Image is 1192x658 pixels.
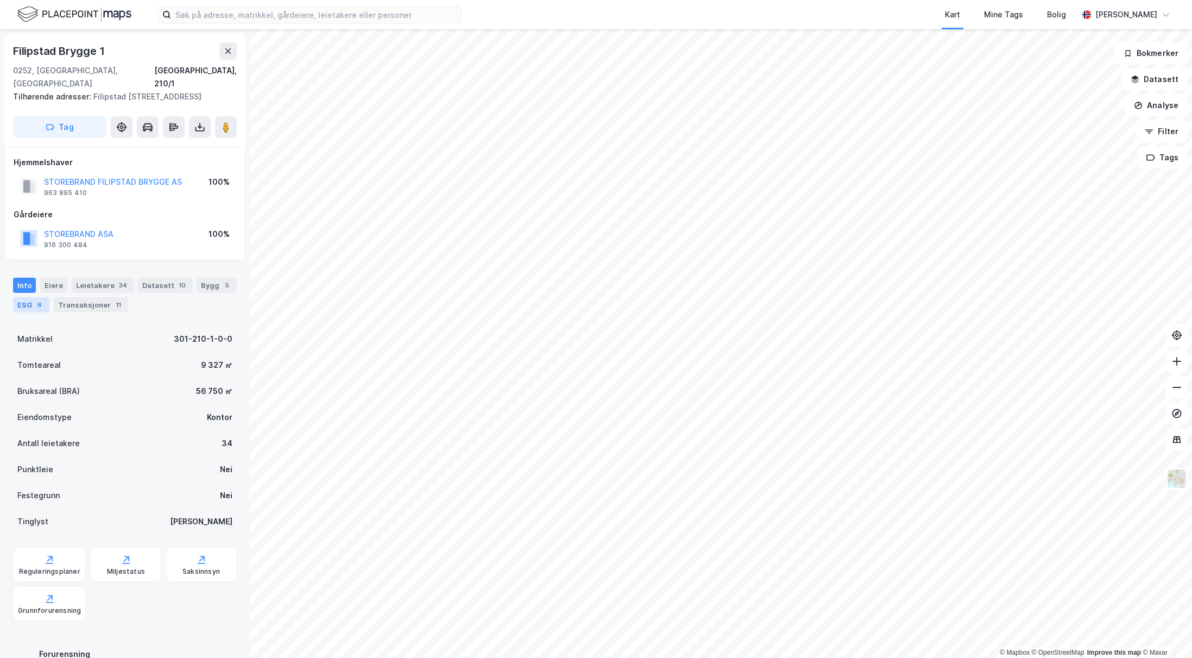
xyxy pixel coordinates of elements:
[1138,606,1192,658] div: Kontrollprogram for chat
[209,228,230,241] div: 100%
[17,385,80,398] div: Bruksareal (BRA)
[17,437,80,450] div: Antall leietakere
[1114,42,1188,64] button: Bokmerker
[113,299,124,310] div: 11
[1125,95,1188,116] button: Analyse
[1121,68,1188,90] button: Datasett
[182,567,220,576] div: Saksinnsyn
[138,278,192,293] div: Datasett
[13,116,106,138] button: Tag
[18,606,81,615] div: Grunnforurensning
[1087,649,1141,656] a: Improve this map
[44,189,87,197] div: 963 895 410
[17,333,53,346] div: Matrikkel
[17,359,61,372] div: Tomteareal
[17,411,72,424] div: Eiendomstype
[13,297,49,312] div: ESG
[207,411,232,424] div: Kontor
[1137,147,1188,168] button: Tags
[984,8,1023,21] div: Mine Tags
[201,359,232,372] div: 9 327 ㎡
[17,515,48,528] div: Tinglyst
[13,92,93,101] span: Tilhørende adresser:
[1166,468,1187,489] img: Z
[117,280,129,291] div: 34
[1138,606,1192,658] iframe: Chat Widget
[17,489,60,502] div: Festegrunn
[44,241,87,249] div: 916 300 484
[14,156,236,169] div: Hjemmelshaver
[13,278,36,293] div: Info
[13,64,154,90] div: 0252, [GEOGRAPHIC_DATA], [GEOGRAPHIC_DATA]
[17,5,131,24] img: logo.f888ab2527a4732fd821a326f86c7f29.svg
[1000,649,1030,656] a: Mapbox
[220,463,232,476] div: Nei
[176,280,188,291] div: 10
[1095,8,1157,21] div: [PERSON_NAME]
[13,42,106,60] div: Filipstad Brygge 1
[945,8,960,21] div: Kart
[1047,8,1066,21] div: Bolig
[196,385,232,398] div: 56 750 ㎡
[209,176,230,189] div: 100%
[171,7,461,23] input: Søk på adresse, matrikkel, gårdeiere, leietakere eller personer
[220,489,232,502] div: Nei
[1136,121,1188,142] button: Filter
[17,463,53,476] div: Punktleie
[19,567,80,576] div: Reguleringsplaner
[154,64,237,90] div: [GEOGRAPHIC_DATA], 210/1
[1032,649,1084,656] a: OpenStreetMap
[170,515,232,528] div: [PERSON_NAME]
[40,278,67,293] div: Eiere
[222,280,232,291] div: 5
[13,90,228,103] div: Filipstad [STREET_ADDRESS]
[72,278,134,293] div: Leietakere
[34,299,45,310] div: 6
[107,567,145,576] div: Miljøstatus
[222,437,232,450] div: 34
[14,208,236,221] div: Gårdeiere
[174,333,232,346] div: 301-210-1-0-0
[54,297,128,312] div: Transaksjoner
[197,278,237,293] div: Bygg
